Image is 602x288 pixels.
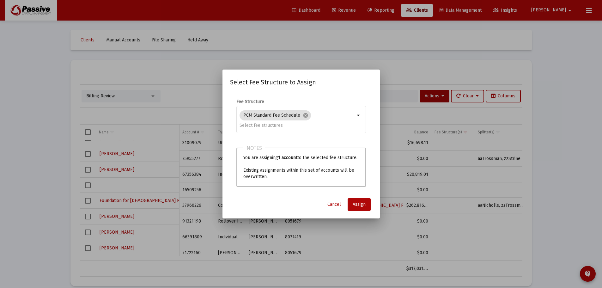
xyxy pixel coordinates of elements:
[303,113,308,118] mat-icon: cancel
[327,202,341,207] span: Cancel
[240,110,311,120] mat-chip: PCM Standard Fee Schedule
[236,148,366,187] div: You are assigning to the selected fee structure. Existing assignments within this set of accounts...
[278,155,297,160] b: 1 account
[243,144,265,153] h3: Notes
[240,109,355,129] mat-chip-list: Selection
[322,198,346,211] button: Cancel
[236,99,264,104] label: Fee Structure
[355,112,362,119] mat-icon: arrow_drop_down
[230,77,372,87] h2: Select Fee Structure to Assign
[240,123,355,128] input: Select fee structures
[348,198,371,211] button: Assign
[353,202,366,207] span: Assign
